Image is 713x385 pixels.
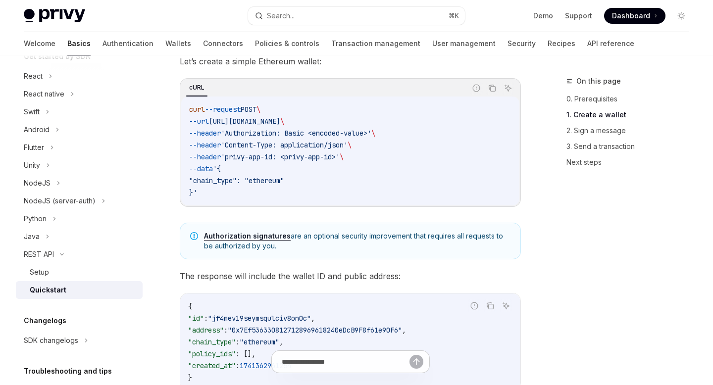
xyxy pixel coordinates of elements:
div: React [24,70,43,82]
span: On this page [576,75,621,87]
a: Demo [533,11,553,21]
h5: Troubleshooting and tips [24,365,112,377]
svg: Note [190,232,198,240]
span: --request [205,105,241,114]
span: curl [189,105,205,114]
span: --header [189,141,221,149]
div: Quickstart [30,284,66,296]
span: { [188,302,192,311]
span: : [236,337,240,346]
a: Setup [16,263,143,281]
span: 'privy-app-id: <privy-app-id>' [221,152,340,161]
span: --header [189,129,221,138]
a: Transaction management [331,32,420,55]
a: Policies & controls [255,32,319,55]
button: Copy the contents from the code block [484,299,497,312]
div: REST API [24,248,54,260]
span: \ [348,141,352,149]
a: 1. Create a wallet [566,107,697,123]
div: Setup [30,266,49,278]
span: Dashboard [612,11,650,21]
a: Basics [67,32,91,55]
div: Flutter [24,142,44,153]
h5: Changelogs [24,315,66,327]
a: Dashboard [604,8,665,24]
span: 'Content-Type: application/json' [221,141,348,149]
a: 2. Sign a message [566,123,697,139]
span: , [402,326,406,335]
div: Swift [24,106,40,118]
div: SDK changelogs [24,335,78,346]
div: Unity [24,159,40,171]
a: Authentication [102,32,153,55]
a: User management [432,32,496,55]
div: Python [24,213,47,225]
span: "chain_type" [188,337,236,346]
span: : [224,326,228,335]
span: ⌘ K [449,12,459,20]
span: [URL][DOMAIN_NAME] [209,117,280,126]
span: "address" [188,326,224,335]
button: Toggle dark mode [673,8,689,24]
button: Ask AI [500,299,512,312]
a: Security [508,32,536,55]
span: \ [256,105,260,114]
a: Quickstart [16,281,143,299]
span: The response will include the wallet ID and public address: [180,269,521,283]
a: Welcome [24,32,55,55]
a: Authorization signatures [204,232,291,241]
a: Recipes [548,32,575,55]
div: Search... [267,10,295,22]
span: "id" [188,314,204,323]
span: }' [189,188,197,197]
span: \ [371,129,375,138]
span: '{ [213,164,221,173]
button: Copy the contents from the code block [486,82,499,95]
button: Report incorrect code [468,299,481,312]
span: Let’s create a simple Ethereum wallet: [180,54,521,68]
a: Next steps [566,154,697,170]
span: \ [340,152,344,161]
span: "ethereum" [240,337,279,346]
a: Support [565,11,592,21]
div: Android [24,124,50,136]
span: : [204,314,208,323]
span: "jf4mev19seymsqulciv8on0c" [208,314,311,323]
span: POST [241,105,256,114]
button: Ask AI [502,82,514,95]
span: are an optional security improvement that requires all requests to be authorized by you. [204,231,510,251]
button: Report incorrect code [470,82,483,95]
span: --data [189,164,213,173]
a: API reference [587,32,634,55]
span: --url [189,117,209,126]
span: "0x7Ef5363308127128969618240eDcB9F8f61e90F6" [228,326,402,335]
div: NodeJS [24,177,51,189]
button: Search...⌘K [248,7,464,25]
span: , [311,314,315,323]
div: NodeJS (server-auth) [24,195,96,207]
div: React native [24,88,64,100]
span: , [279,337,283,346]
div: Java [24,231,40,242]
span: --header [189,152,221,161]
div: cURL [186,82,207,94]
span: \ [280,117,284,126]
a: 0. Prerequisites [566,91,697,107]
img: light logo [24,9,85,23]
a: 3. Send a transaction [566,139,697,154]
span: 'Authorization: Basic <encoded-value>' [221,129,371,138]
a: Wallets [165,32,191,55]
a: Connectors [203,32,243,55]
span: "chain_type": "ethereum" [189,176,284,185]
button: Send message [409,355,423,369]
